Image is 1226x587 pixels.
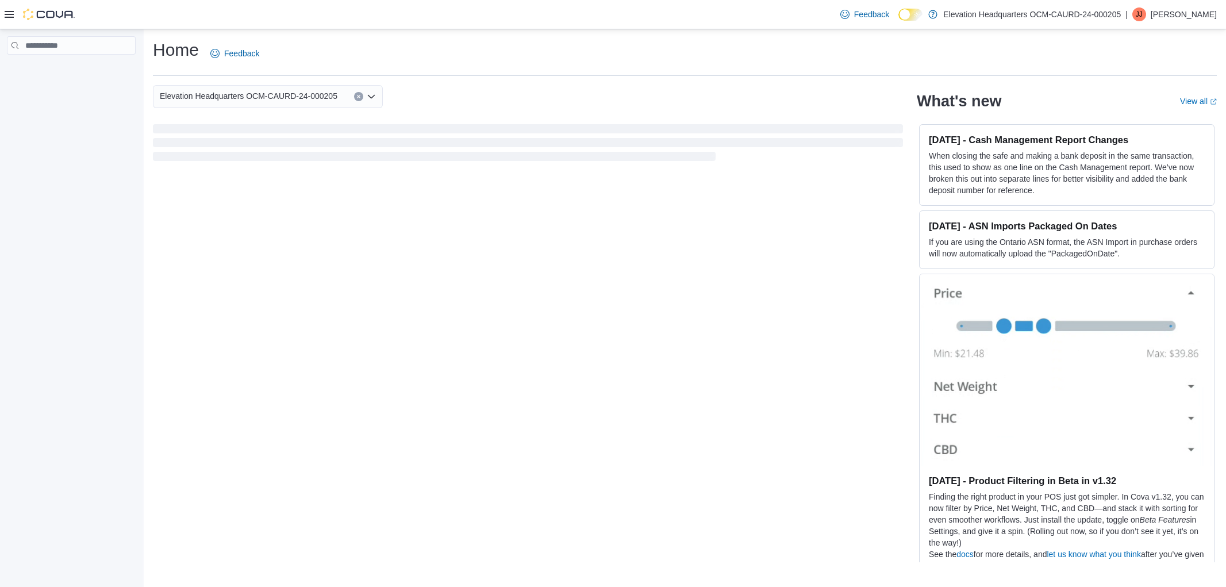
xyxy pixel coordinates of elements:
[943,7,1121,21] p: Elevation Headquarters OCM-CAURD-24-000205
[153,39,199,62] h1: Home
[153,126,903,163] span: Loading
[929,150,1205,196] p: When closing the safe and making a bank deposit in the same transaction, this used to show as one...
[160,89,337,103] span: Elevation Headquarters OCM-CAURD-24-000205
[929,491,1205,548] p: Finding the right product in your POS just got simpler. In Cova v1.32, you can now filter by Pric...
[1210,98,1217,105] svg: External link
[836,3,894,26] a: Feedback
[898,9,923,21] input: Dark Mode
[7,57,136,85] nav: Complex example
[354,92,363,101] button: Clear input
[1140,515,1190,524] em: Beta Features
[929,548,1205,571] p: See the for more details, and after you’ve given it a try.
[206,42,264,65] a: Feedback
[367,92,376,101] button: Open list of options
[956,550,974,559] a: docs
[929,134,1205,145] h3: [DATE] - Cash Management Report Changes
[23,9,75,20] img: Cova
[1136,7,1143,21] span: JJ
[224,48,259,59] span: Feedback
[854,9,889,20] span: Feedback
[1047,550,1140,559] a: let us know what you think
[929,475,1205,486] h3: [DATE] - Product Filtering in Beta in v1.32
[929,236,1205,259] p: If you are using the Ontario ASN format, the ASN Import in purchase orders will now automatically...
[929,220,1205,232] h3: [DATE] - ASN Imports Packaged On Dates
[1125,7,1128,21] p: |
[917,92,1001,110] h2: What's new
[1132,7,1146,21] div: Jay Jamie
[1151,7,1217,21] p: [PERSON_NAME]
[1180,97,1217,106] a: View allExternal link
